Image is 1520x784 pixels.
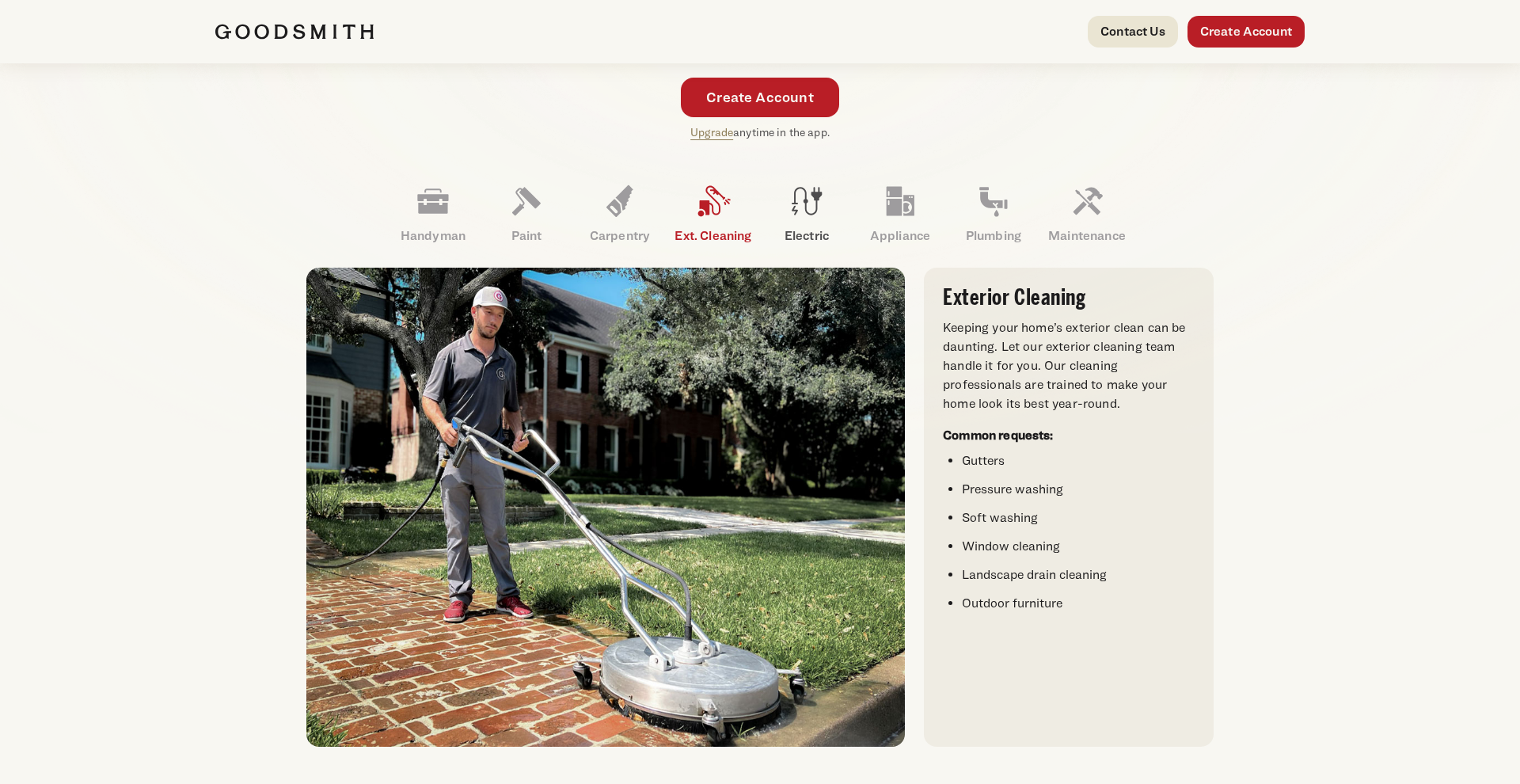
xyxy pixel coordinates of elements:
[386,173,480,255] a: Handyman
[480,226,573,245] p: Paint
[853,226,947,245] p: Appliance
[760,226,853,245] p: Electric
[573,173,667,255] a: Carpentry
[962,451,1195,470] li: Gutters
[480,173,573,255] a: Paint
[386,226,480,245] p: Handyman
[667,173,760,255] a: Ext. Cleaning
[1040,226,1134,245] p: Maintenance
[690,125,733,139] a: Upgrade
[962,480,1195,499] li: Pressure washing
[690,124,830,142] p: anytime in the app.
[1088,16,1178,48] a: Contact Us
[306,268,905,747] img: A person using a flat surface cleaner on a brick driveway in front of a house.
[853,173,947,255] a: Appliance
[1187,16,1305,48] a: Create Account
[681,78,839,117] a: Create Account
[962,537,1195,556] li: Window cleaning
[215,24,374,40] img: Goodsmith
[573,226,667,245] p: Carpentry
[943,318,1195,413] p: Keeping your home’s exterior clean can be daunting. Let our exterior cleaning team handle it for ...
[962,508,1195,527] li: Soft washing
[667,226,760,245] p: Ext. Cleaning
[1040,173,1134,255] a: Maintenance
[962,594,1195,613] li: Outdoor furniture
[947,226,1040,245] p: Plumbing
[943,428,1054,443] strong: Common requests:
[943,287,1195,309] h3: Exterior Cleaning
[962,565,1195,584] li: Landscape drain cleaning
[760,173,853,255] a: Electric
[947,173,1040,255] a: Plumbing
